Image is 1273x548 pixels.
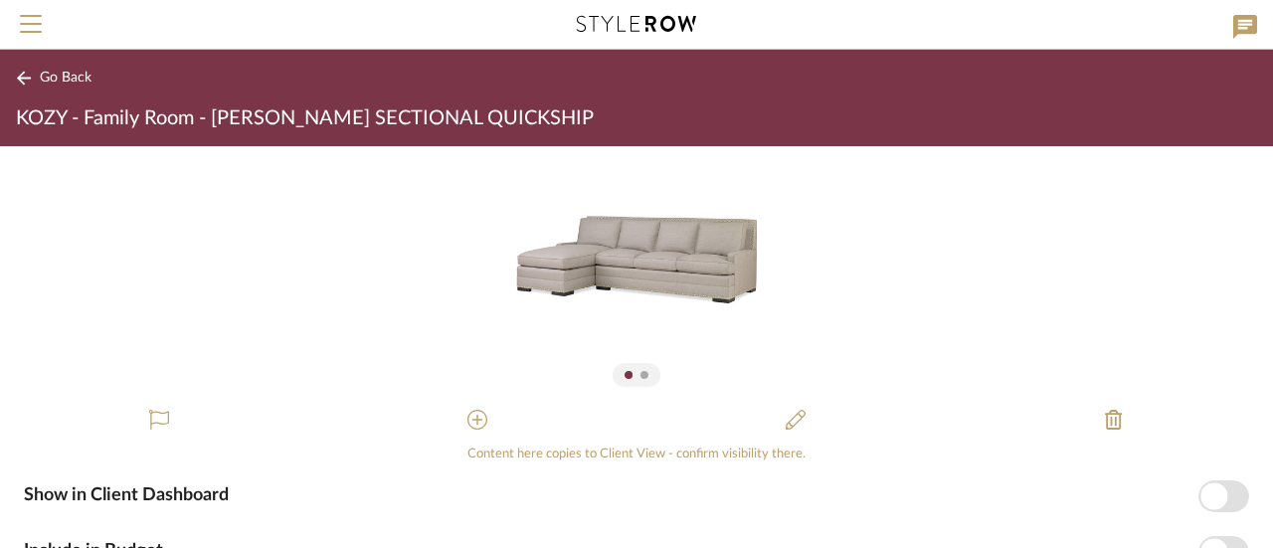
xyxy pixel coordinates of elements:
div: Content here copies to Client View - confirm visibility there. [16,445,1257,464]
img: 4953acf1-d5bf-4ed9-84a6-dd25b10cbff7_436x436.jpg [511,146,762,397]
span: KOZY - Family Room - [PERSON_NAME] SECTIONAL QUICKSHIP [16,106,594,130]
button: Go Back [16,66,98,91]
span: Go Back [40,70,91,87]
span: Show in Client Dashboard [24,486,229,504]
